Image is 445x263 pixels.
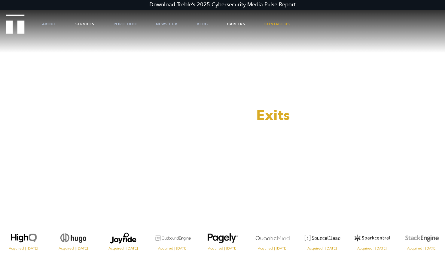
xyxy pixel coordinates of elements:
[156,15,178,33] a: News Hub
[256,106,290,125] span: Exits
[199,228,246,250] a: Visit the Pagely website
[50,247,97,250] span: Acquired | [DATE]
[100,228,147,250] a: Visit the Joyride website
[149,228,196,248] img: Outbound Engine logo
[349,228,395,250] a: Visit the Sparkcentral website
[249,247,296,250] span: Acquired | [DATE]
[299,228,346,248] img: SouceClear logo
[299,247,346,250] span: Acquired | [DATE]
[50,228,97,248] img: Hugo logo
[199,228,246,248] img: Pagely logo
[114,15,137,33] a: Portfolio
[100,228,147,248] img: Joyride logo
[50,228,97,250] a: Visit the Hugo website
[100,247,147,250] span: Acquired | [DATE]
[299,228,346,250] a: Visit the SouceClear website
[349,247,395,250] span: Acquired | [DATE]
[249,228,296,248] img: Quantic Mind logo
[149,247,196,250] span: Acquired | [DATE]
[227,15,245,33] a: Careers
[75,15,94,33] a: Services
[349,228,395,248] img: Sparkcentral logo
[249,228,296,250] a: Visit the Quantic Mind website
[149,228,196,250] a: Visit the Outbound Engine website
[264,15,290,33] a: Contact Us
[197,15,208,33] a: Blog
[42,15,56,33] a: About
[199,247,246,250] span: Acquired | [DATE]
[6,14,25,34] img: Treble logo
